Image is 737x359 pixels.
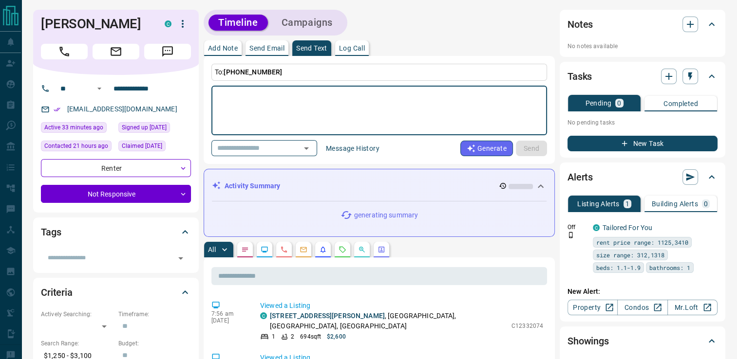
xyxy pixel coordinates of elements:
div: condos.ca [593,224,600,231]
button: Generate [460,141,513,156]
p: To: [211,64,547,81]
div: Thu Aug 14 2025 [41,141,113,154]
span: Message [144,44,191,59]
p: 694 sqft [300,332,321,341]
span: Active 33 minutes ago [44,123,103,132]
p: C12332074 [511,322,543,330]
svg: Calls [280,246,288,253]
p: New Alert: [567,287,718,297]
p: Off [567,223,587,232]
p: Actively Searching: [41,310,113,319]
p: , [GEOGRAPHIC_DATA], [GEOGRAPHIC_DATA], [GEOGRAPHIC_DATA] [270,311,507,331]
div: Notes [567,13,718,36]
p: 2 [291,332,294,341]
span: Email [93,44,139,59]
p: Log Call [339,45,365,52]
p: 7:56 am [211,310,246,317]
p: [DATE] [211,317,246,324]
svg: Lead Browsing Activity [261,246,268,253]
a: Mr.Loft [667,300,718,315]
h2: Showings [567,333,609,349]
svg: Push Notification Only [567,232,574,238]
div: Activity Summary [212,177,547,195]
svg: Requests [339,246,346,253]
span: Call [41,44,88,59]
div: Mon Jun 16 2025 [118,122,191,136]
div: Tags [41,220,191,244]
div: Showings [567,329,718,353]
p: $2,600 [327,332,346,341]
h2: Alerts [567,169,593,185]
p: Listing Alerts [577,200,620,207]
button: Timeline [208,15,268,31]
p: Building Alerts [652,200,698,207]
p: Pending [585,100,611,107]
button: Open [174,251,188,265]
span: bathrooms: 1 [649,263,690,272]
span: size range: 312,1318 [596,250,664,260]
span: [PHONE_NUMBER] [224,68,282,76]
p: No pending tasks [567,115,718,130]
span: rent price range: 1125,3410 [596,237,688,247]
p: No notes available [567,42,718,51]
p: Timeframe: [118,310,191,319]
p: 0 [617,100,621,107]
div: Renter [41,159,191,177]
div: Tue Jun 17 2025 [118,141,191,154]
span: Claimed [DATE] [122,141,162,151]
div: Alerts [567,165,718,189]
p: Send Text [296,45,327,52]
p: Viewed a Listing [260,301,543,311]
p: Send Email [249,45,284,52]
svg: Listing Alerts [319,246,327,253]
div: Not Responsive [41,185,191,203]
a: Property [567,300,618,315]
svg: Email Verified [54,106,60,113]
svg: Opportunities [358,246,366,253]
h2: Criteria [41,285,73,300]
p: 1 [625,200,629,207]
h1: [PERSON_NAME] [41,16,150,32]
h2: Tasks [567,69,592,84]
p: Budget: [118,339,191,348]
div: condos.ca [260,312,267,319]
span: Contacted 21 hours ago [44,141,108,151]
button: Open [94,83,105,94]
div: Tasks [567,65,718,88]
svg: Agent Actions [378,246,385,253]
a: Tailored For You [603,224,652,232]
div: condos.ca [165,20,171,27]
button: Message History [320,141,385,156]
a: [EMAIL_ADDRESS][DOMAIN_NAME] [67,105,177,113]
button: Open [300,142,313,155]
button: New Task [567,136,718,151]
div: Fri Aug 15 2025 [41,122,113,136]
p: Search Range: [41,339,113,348]
h2: Notes [567,17,593,32]
span: Signed up [DATE] [122,123,167,132]
p: Completed [663,100,698,107]
div: Criteria [41,281,191,304]
p: generating summary [354,210,418,220]
p: All [208,246,216,253]
p: 0 [704,200,708,207]
p: Add Note [208,45,238,52]
span: beds: 1.1-1.9 [596,263,641,272]
a: Condos [617,300,667,315]
p: 1 [272,332,275,341]
p: Activity Summary [225,181,280,191]
svg: Emails [300,246,307,253]
button: Campaigns [272,15,342,31]
h2: Tags [41,224,61,240]
a: [STREET_ADDRESS][PERSON_NAME] [270,312,385,320]
svg: Notes [241,246,249,253]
